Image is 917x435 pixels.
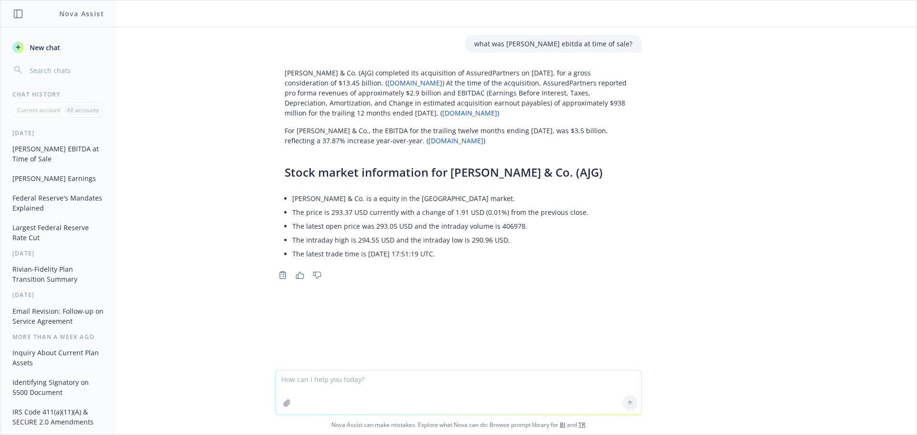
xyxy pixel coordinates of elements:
li: [PERSON_NAME] & Co. is a equity in the [GEOGRAPHIC_DATA] market. [292,191,632,205]
button: IRS Code 411(a)(11)(A) & SECURE 2.0 Amendments [9,404,107,430]
div: Chat History [1,90,115,98]
button: Identifying Signatory on 5500 Document [9,374,107,400]
li: The price is 293.37 USD currently with a change of 1.91 USD (0.01%) from the previous close. [292,205,632,219]
p: All accounts [67,106,99,114]
p: For [PERSON_NAME] & Co., the EBITDA for the trailing twelve months ending [DATE], was $3.5 billio... [285,126,632,146]
button: Thumbs down [309,268,325,282]
button: Inquiry About Current Plan Assets [9,345,107,371]
h2: Stock market information for [PERSON_NAME] & Co. (AJG) [285,165,632,180]
button: [PERSON_NAME] Earnings [9,170,107,186]
div: [DATE] [1,249,115,257]
button: Federal Reserve's Mandates Explained [9,190,107,216]
li: The latest open price was 293.05 USD and the intraday volume is 406978. [292,219,632,233]
svg: Copy to clipboard [278,271,287,279]
a: [DOMAIN_NAME] [442,108,497,117]
a: BI [560,421,565,429]
button: New chat [9,39,107,56]
p: what was [PERSON_NAME] ebitda at time of sale? [474,39,632,49]
div: [DATE] [1,291,115,299]
a: [DOMAIN_NAME] [387,78,442,87]
p: [PERSON_NAME] & Co. (AJG) completed its acquisition of AssuredPartners on [DATE], for a gross con... [285,68,632,118]
button: Rivian-Fidelity Plan Transition Summary [9,261,107,287]
li: The latest trade time is [DATE] 17:51:19 UTC. [292,247,632,261]
span: New chat [28,42,60,53]
a: [DOMAIN_NAME] [428,136,483,145]
h1: Nova Assist [59,9,104,19]
p: Current account [17,106,60,114]
div: More than a week ago [1,333,115,341]
input: Search chats [28,64,104,77]
button: Largest Federal Reserve Rate Cut [9,220,107,245]
button: [PERSON_NAME] EBITDA at Time of Sale [9,141,107,167]
button: Email Revision: Follow-up on Service Agreement [9,303,107,329]
li: The intraday high is 294.55 USD and the intraday low is 290.96 USD. [292,233,632,247]
a: TR [578,421,586,429]
div: [DATE] [1,129,115,137]
span: Nova Assist can make mistakes. Explore what Nova can do: Browse prompt library for and [4,415,913,435]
